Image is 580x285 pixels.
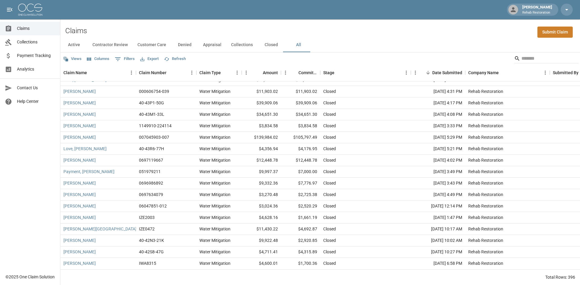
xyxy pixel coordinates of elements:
div: Closed [323,88,336,94]
span: Claims [17,25,55,32]
div: [DATE] 10:17 AM [411,223,465,235]
div: [DATE] 4:02 PM [411,155,465,166]
div: Committed Amount [281,64,320,81]
div: Closed [323,260,336,266]
div: Rehab Restoration [468,123,503,129]
div: $34,651.30 [242,109,281,120]
div: Date Submitted [432,64,462,81]
div: [DATE] 6:58 PM [411,258,465,269]
div: Rehab Restoration [468,249,503,255]
div: 40-43R6-77H [139,146,164,152]
div: $12,448.78 [281,155,320,166]
div: Water Mitigation [199,146,230,152]
div: 007045903-007 [139,134,169,140]
div: Water Mitigation [199,134,230,140]
div: Water Mitigation [199,203,230,209]
button: Select columns [85,54,111,64]
div: Water Mitigation [199,123,230,129]
div: Submitted By [553,64,578,81]
button: Menu [541,68,550,77]
button: Sort [290,68,298,77]
div: Water Mitigation [199,237,230,243]
div: Closed [323,203,336,209]
div: 40-43P1-50G [139,100,164,106]
button: Customer Care [133,38,171,52]
div: Rehab Restoration [468,226,503,232]
div: © 2025 One Claim Solution [5,274,55,280]
button: Menu [411,68,420,77]
button: Export [139,54,160,64]
div: 40-43M1-33L [139,111,164,117]
div: [PERSON_NAME] [520,4,555,15]
div: Stage [323,64,334,81]
a: [PERSON_NAME] [63,123,96,129]
a: [PERSON_NAME] [63,180,96,186]
button: Menu [242,68,251,77]
div: $12,448.78 [242,155,281,166]
button: Menu [233,68,242,77]
a: [PERSON_NAME] [63,134,96,140]
div: Rehab Restoration [468,214,503,220]
div: Closed [323,192,336,198]
div: $4,600.01 [242,258,281,269]
div: [DATE] 5:21 PM [411,143,465,155]
button: open drawer [4,4,16,16]
div: Water Mitigation [199,260,230,266]
div: Water Mitigation [199,192,230,198]
div: Rehab Restoration [468,237,503,243]
div: $4,692.87 [281,223,320,235]
div: Water Mitigation [199,157,230,163]
button: Sort [424,68,432,77]
div: Rehab Restoration [468,157,503,163]
a: [PERSON_NAME][GEOGRAPHIC_DATA] [63,226,137,232]
div: Closed [323,237,336,243]
div: Claim Type [199,64,221,81]
div: 051979211 [139,169,161,175]
button: Menu [187,68,196,77]
div: $9,997.37 [242,166,281,178]
button: Sort [221,68,229,77]
div: $4,356.94 [242,143,281,155]
div: Water Mitigation [199,226,230,232]
div: Closed [323,111,336,117]
div: Closed [323,146,336,152]
div: $3,834.58 [281,120,320,132]
div: 0697119667 [139,157,163,163]
div: $1,700.36 [281,258,320,269]
button: Active [60,38,88,52]
div: Stage [320,64,411,81]
div: [DATE] 10:27 PM [411,246,465,258]
div: [DATE] 4:49 PM [411,189,465,201]
div: [DATE] 4:31 PM [411,86,465,97]
div: 06047851-012 [139,203,167,209]
button: Appraisal [198,38,226,52]
div: [DATE] 3:49 PM [411,166,465,178]
button: Sort [254,68,263,77]
a: [PERSON_NAME] [63,237,96,243]
div: Rehab Restoration [468,100,503,106]
div: $11,903.02 [242,86,281,97]
div: Rehab Restoration [468,111,503,117]
a: [PERSON_NAME] [63,88,96,94]
div: Total Rows: 396 [545,274,575,280]
div: Rehab Restoration [468,88,503,94]
div: [DATE] 10:02 AM [411,235,465,246]
div: $139,984.02 [242,132,281,143]
div: $4,628.16 [242,212,281,223]
span: Collections [17,39,55,45]
span: Payment Tracking [17,52,55,59]
div: [DATE] 4:08 PM [411,109,465,120]
div: Closed [323,180,336,186]
button: Views [62,54,83,64]
div: 0696986892 [139,180,163,186]
button: Sort [334,68,343,77]
div: IWA8315 [139,260,156,266]
div: 40-42N3-21K [139,237,164,243]
div: Rehab Restoration [468,169,503,175]
div: $4,711.41 [242,246,281,258]
a: [PERSON_NAME] [63,214,96,220]
div: Company Name [468,64,499,81]
div: IZE2003 [139,214,155,220]
div: [DATE] 3:43 PM [411,178,465,189]
a: [PERSON_NAME] [63,192,96,198]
